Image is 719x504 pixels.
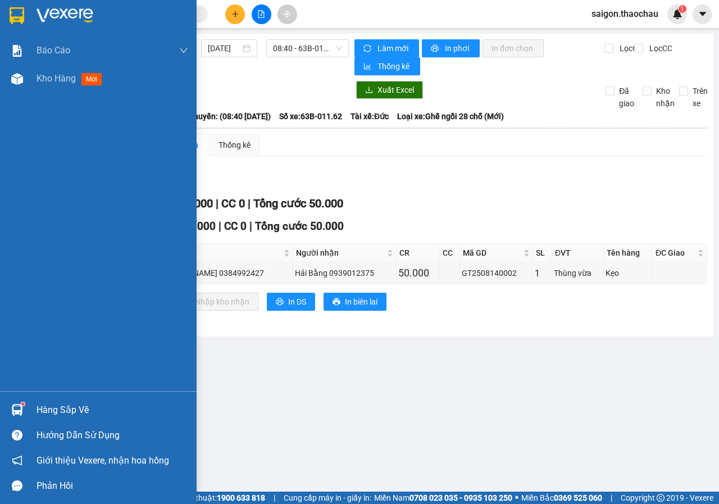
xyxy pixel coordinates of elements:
[157,267,291,279] div: [PERSON_NAME] 0384992427
[277,4,297,24] button: aim
[248,197,251,210] span: |
[37,478,188,494] div: Phản hồi
[374,492,512,504] span: Miền Nam
[656,247,695,259] span: ĐC Giao
[231,10,239,18] span: plus
[409,493,512,502] strong: 0708 023 035 - 0935 103 250
[652,85,679,110] span: Kho nhận
[11,73,23,85] img: warehouse-icon
[554,267,602,279] div: Thùng vừa
[397,244,440,262] th: CR
[431,44,440,53] span: printer
[657,494,665,502] span: copyright
[463,247,521,259] span: Mã GD
[219,220,221,233] span: |
[645,42,674,55] span: Lọc CC
[10,7,24,24] img: logo-vxr
[615,42,644,55] span: Lọc CR
[363,62,373,71] span: bar-chart
[21,402,25,406] sup: 1
[377,60,411,72] span: Thống kê
[189,110,271,122] span: Chuyến: (08:40 [DATE])
[276,298,284,307] span: printer
[680,5,684,13] span: 1
[221,197,245,210] span: CC 0
[295,267,394,279] div: Hải Bằng 0939012375
[354,39,419,57] button: syncLàm mới
[279,110,342,122] span: Số xe: 63B-011.62
[583,7,667,21] span: saigon.thaochau
[12,455,22,466] span: notification
[81,73,102,85] span: mới
[249,220,252,233] span: |
[166,220,216,233] span: CR 50.000
[440,244,460,262] th: CC
[606,267,650,279] div: Kẹo
[333,298,340,307] span: printer
[37,453,169,467] span: Giới thiệu Vexere, nhận hoa hồng
[162,492,265,504] span: Hỗ trợ kỹ thuật:
[698,9,708,19] span: caret-down
[37,73,76,84] span: Kho hàng
[324,293,386,311] button: printerIn biên lai
[253,197,343,210] span: Tổng cước 50.000
[179,46,188,55] span: down
[158,247,281,259] span: Người gửi
[533,244,552,262] th: SL
[693,4,712,24] button: caret-down
[225,4,245,24] button: plus
[37,43,70,57] span: Báo cáo
[37,427,188,444] div: Hướng dẫn sử dụng
[345,296,377,308] span: In biên lai
[363,44,373,53] span: sync
[208,42,240,55] input: 14/08/2025
[174,293,258,311] button: downloadNhập kho nhận
[284,492,371,504] span: Cung cấp máy in - giấy in:
[283,10,291,18] span: aim
[224,220,247,233] span: CC 0
[460,262,533,284] td: GT2508140002
[216,197,219,210] span: |
[11,404,23,416] img: warehouse-icon
[554,493,602,502] strong: 0369 525 060
[397,110,504,122] span: Loại xe: Ghế ngồi 28 chỗ (Mới)
[445,42,471,55] span: In phơi
[377,42,410,55] span: Làm mới
[296,247,385,259] span: Người nhận
[351,110,389,122] span: Tài xế: Đức
[217,493,265,502] strong: 1900 633 818
[354,57,420,75] button: bar-chartThống kê
[521,492,602,504] span: Miền Bắc
[255,220,344,233] span: Tổng cước 50.000
[688,85,712,110] span: Trên xe
[398,265,438,281] div: 50.000
[288,296,306,308] span: In DS
[37,402,188,419] div: Hàng sắp về
[273,40,342,57] span: 08:40 - 63B-011.62
[377,84,414,96] span: Xuất Excel
[535,266,550,280] div: 1
[422,39,480,57] button: printerIn phơi
[12,430,22,441] span: question-circle
[611,492,612,504] span: |
[462,267,531,279] div: GT2508140002
[274,492,275,504] span: |
[11,45,23,57] img: solution-icon
[356,81,423,99] button: downloadXuất Excel
[552,244,604,262] th: ĐVT
[365,86,373,95] span: download
[679,5,686,13] sup: 1
[267,293,315,311] button: printerIn DS
[12,480,22,491] span: message
[257,10,265,18] span: file-add
[483,39,544,57] button: In đơn chọn
[515,496,518,500] span: ⚪️
[672,9,682,19] img: icon-new-feature
[615,85,639,110] span: Đã giao
[219,139,251,151] div: Thống kê
[252,4,271,24] button: file-add
[604,244,653,262] th: Tên hàng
